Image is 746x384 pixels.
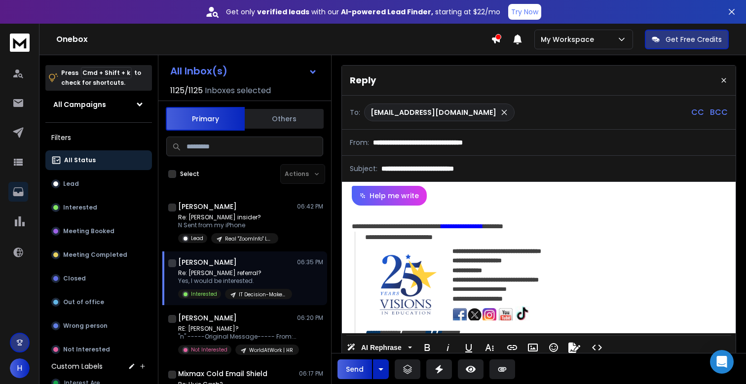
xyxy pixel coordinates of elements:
[45,340,152,359] button: Not Interested
[178,202,237,211] h1: [PERSON_NAME]
[710,106,728,118] p: BCC
[257,7,309,17] strong: verified leads
[350,138,369,147] p: From:
[480,338,499,357] button: More Text
[297,258,323,266] p: 06:35 PM
[588,338,606,357] button: Code View
[350,107,360,117] p: To:
[45,95,152,114] button: All Campaigns
[178,269,292,277] p: Re: [PERSON_NAME] referral?
[61,68,141,88] p: Press to check for shortcuts.
[170,66,227,76] h1: All Inbox(s)
[371,107,496,117] p: [EMAIL_ADDRESS][DOMAIN_NAME]
[245,108,324,130] button: Others
[63,298,104,306] p: Out of office
[205,85,271,97] h3: Inboxes selected
[178,369,267,379] h1: Mixmax Cold Email Shield
[503,338,522,357] button: Insert Link (⌘K)
[64,156,96,164] p: All Status
[178,313,237,323] h1: [PERSON_NAME]
[178,257,237,267] h1: [PERSON_NAME]
[297,314,323,322] p: 06:20 PM
[226,7,500,17] p: Get only with our starting at $22/mo
[452,308,467,322] img: AD_4nXeLWqcNEg2X8bcXVtAqby85bR58XHsC2Y6GAZWjLCfEWs7iUyBSNMiQyfGuYbZ3cp0aNluJFC9uWx6Hydr729kNuzkrI...
[350,73,376,87] p: Reply
[45,150,152,170] button: All Status
[645,30,729,49] button: Get Free Credits
[710,350,734,374] div: Open Intercom Messenger
[166,107,245,131] button: Primary
[178,277,292,285] p: Yes, I would be interested.
[53,100,106,109] h1: All Campaigns
[439,338,457,357] button: Italic (⌘I)
[239,291,286,298] p: IT Decision-Makers | Optivate Solutions
[691,106,704,118] p: CC
[511,7,538,17] p: Try Now
[515,306,530,322] img: AD_4nXfbbw1jJ2i15Hkq1EEalfZqNvXCRgO6q3GI4uTyiYDq7WkvzTWJJKv_NAViLqpuMmrUQfzXqa2mZgM6Ss9w5rehy86f3...
[666,35,722,44] p: Get Free Credits
[51,361,103,371] h3: Custom Labels
[225,235,272,243] p: Real "ZoomInfo" Lead List
[45,245,152,265] button: Meeting Completed
[63,251,127,259] p: Meeting Completed
[10,358,30,378] button: H
[299,370,323,378] p: 06:17 PM
[191,346,227,353] p: Not Interested
[178,213,278,221] p: Re: [PERSON_NAME] insider?
[523,338,542,357] button: Insert Image (⌘P)
[191,290,217,298] p: Interested
[341,7,433,17] strong: AI-powered Lead Finder,
[352,186,427,206] button: Help me write
[162,61,325,81] button: All Inbox(s)
[345,338,414,357] button: AI Rephrase
[565,338,584,357] button: Signature
[508,4,541,20] button: Try Now
[63,180,79,188] p: Lead
[467,308,482,322] img: AD_4nXfqi1aVqXUqmJRnqPW29RcDJc7emuPuXlDfL909UUL7HRb7Ag_mfl_j7xKfSymhkqTFbu9AIQYyXrKUst4AzdHIygbiX...
[418,338,437,357] button: Bold (⌘B)
[170,85,203,97] span: 1125 / 1125
[482,308,497,322] img: AD_4nXcnYHNiW4iJzbKLfm01Ioy0I3vKuKuqff4EOPChXAYWPx5xPhw2hZeBGjZtFLN_pJUAzUtGw4O-rZVblbVurnBSzjmIo...
[63,346,110,353] p: Not Interested
[178,221,278,229] p: N Sent from my iPhone
[45,198,152,217] button: Interested
[498,308,513,322] img: AD_4nXcKeyde1CSfKZDXnGuu3splr_04e99UjPdteEoarb1aNblNnQPTjE-ObWOhEi_YwILjEbEsy8xIbEMQBz9ev8Ooryxlp...
[56,34,491,45] h1: Onebox
[541,35,598,44] p: My Workspace
[45,292,152,312] button: Out of office
[337,359,372,379] button: Send
[45,221,152,241] button: Meeting Booked
[544,338,563,357] button: Emoticons
[249,347,293,354] p: WorldAtWork | HR
[45,269,152,288] button: Closed
[180,170,199,178] label: Select
[45,174,152,194] button: Lead
[45,131,152,144] h3: Filters
[178,333,297,341] p: "n" -----Original Message----- From: [PERSON_NAME]
[81,67,132,78] span: Cmd + Shift + k
[10,34,30,52] img: logo
[63,322,108,330] p: Wrong person
[178,325,297,333] p: RE: [PERSON_NAME]?
[359,344,404,352] span: AI Rephrase
[459,338,478,357] button: Underline (⌘U)
[371,249,444,321] img: AD_4nXeCnnLjTJNXay0NAAhLBKJ4lZDRte3vup77Ug68H7tHQeqMx4hKJi8YVy8CiJyDbE1I9xrq5N3Rzf8UlN7kvQONiKUji...
[63,275,86,282] p: Closed
[191,235,203,242] p: Lead
[63,204,97,211] p: Interested
[63,227,114,235] p: Meeting Booked
[297,203,323,210] p: 06:42 PM
[350,164,377,174] p: Subject:
[45,316,152,336] button: Wrong person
